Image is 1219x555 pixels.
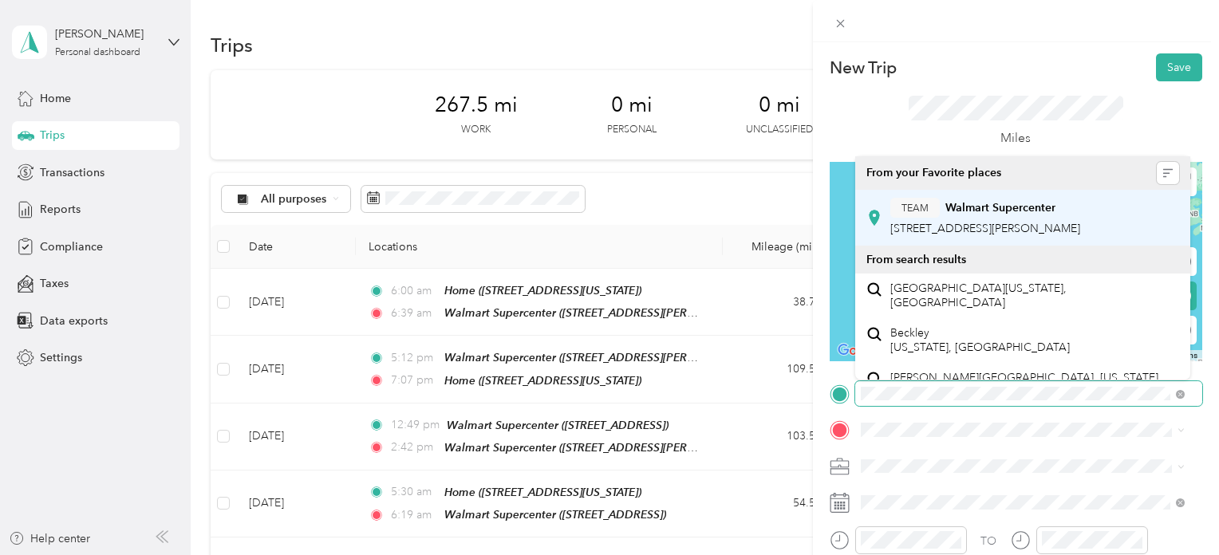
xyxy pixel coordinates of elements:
[1156,53,1202,81] button: Save
[890,326,1070,354] span: Beckley [US_STATE], [GEOGRAPHIC_DATA]
[866,253,966,266] span: From search results
[890,198,940,218] button: TEAM
[834,340,886,361] a: Open this area in Google Maps (opens a new window)
[866,166,1001,180] span: From your Favorite places
[1000,128,1031,148] p: Miles
[980,533,996,549] div: TO
[830,57,897,79] p: New Trip
[901,201,929,215] span: TEAM
[890,281,1179,309] span: [GEOGRAPHIC_DATA][US_STATE], [GEOGRAPHIC_DATA]
[890,371,1179,399] span: [PERSON_NAME][GEOGRAPHIC_DATA], [US_STATE], [GEOGRAPHIC_DATA]
[834,340,886,361] img: Google
[945,201,1055,215] strong: Walmart Supercenter
[1130,466,1219,555] iframe: Everlance-gr Chat Button Frame
[890,222,1080,235] span: [STREET_ADDRESS][PERSON_NAME]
